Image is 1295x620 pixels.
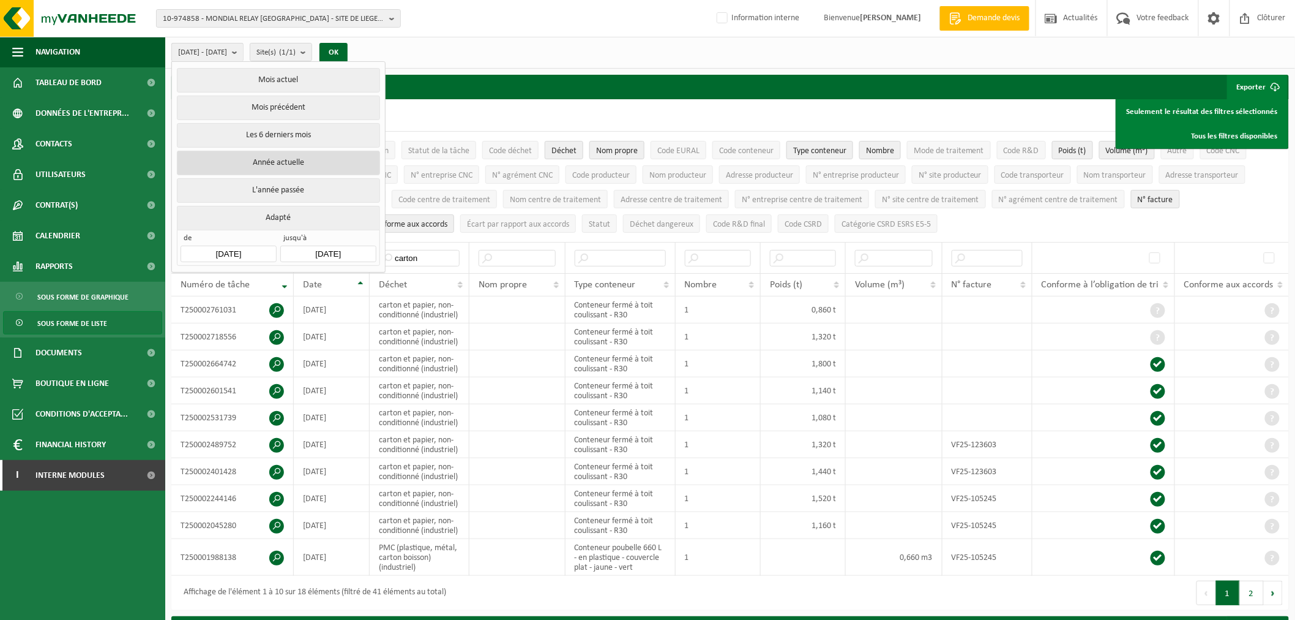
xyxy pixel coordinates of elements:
[676,458,761,485] td: 1
[999,195,1118,205] span: N° agrément centre de traitement
[401,141,476,159] button: Statut de la tâcheStatut de la tâche: Activate to sort
[37,285,129,309] span: Sous forme de graphique
[761,297,846,323] td: 0,860 t
[1118,124,1287,148] a: Tous les filtres disponibles
[1077,165,1153,184] button: Nom transporteurNom transporteur: Activate to sort
[813,171,899,180] span: N° entreprise producteur
[171,377,294,404] td: T250002601541
[859,141,901,159] button: NombreNombre: Activate to sort
[712,141,780,159] button: Code conteneurCode conteneur: Activate to sort
[171,350,294,377] td: T250002664742
[370,377,469,404] td: carton et papier, non-conditionné (industriel)
[1159,165,1245,184] button: Adresse transporteurAdresse transporteur: Activate to sort
[35,399,128,429] span: Conditions d'accepta...
[770,280,802,290] span: Poids (t)
[761,323,846,350] td: 1,320 t
[177,123,379,148] button: Les 6 derniers mois
[35,429,106,460] span: Financial History
[1138,195,1173,205] span: N° facture
[371,220,447,229] span: Conforme aux accords
[676,431,761,458] td: 1
[1001,171,1064,180] span: Code transporteur
[761,404,846,431] td: 1,080 t
[565,165,636,184] button: Code producteurCode producteur: Activate to sort
[37,312,107,335] span: Sous forme de liste
[676,539,761,576] td: 1
[294,404,370,431] td: [DATE]
[866,146,894,156] span: Nombre
[370,512,469,539] td: carton et papier, non-conditionné (industriel)
[676,323,761,350] td: 1
[1084,171,1146,180] span: Nom transporteur
[294,512,370,539] td: [DATE]
[1004,146,1039,156] span: Code R&D
[365,214,454,233] button: Conforme aux accords : Activate to sort
[485,165,559,184] button: N° agrément CNCN° agrément CNC: Activate to sort
[177,178,379,203] button: L'année passée
[1227,75,1288,99] button: Exporter
[35,190,78,221] span: Contrat(s)
[294,539,370,576] td: [DATE]
[565,512,676,539] td: Conteneur fermé à toit coulissant - R30
[12,460,23,491] span: I
[294,350,370,377] td: [DATE]
[761,485,846,512] td: 1,520 t
[643,165,713,184] button: Nom producteurNom producteur: Activate to sort
[370,297,469,323] td: carton et papier, non-conditionné (industriel)
[1168,146,1187,156] span: Autre
[171,323,294,350] td: T250002718556
[855,280,905,290] span: Volume (m³)
[35,460,105,491] span: Interne modules
[907,141,991,159] button: Mode de traitementMode de traitement: Activate to sort
[651,141,706,159] button: Code EURALCode EURAL: Activate to sort
[914,146,984,156] span: Mode de traitement
[467,220,569,229] span: Écart par rapport aux accords
[846,539,942,576] td: 0,660 m3
[177,206,379,230] button: Adapté
[565,404,676,431] td: Conteneur fermé à toit coulissant - R30
[676,485,761,512] td: 1
[294,485,370,512] td: [DATE]
[761,458,846,485] td: 1,440 t
[942,539,1032,576] td: VF25-105245
[882,195,979,205] span: N° site centre de traitement
[171,539,294,576] td: T250001988138
[1059,146,1086,156] span: Poids (t)
[575,280,636,290] span: Type conteneur
[370,485,469,512] td: carton et papier, non-conditionné (industriel)
[565,431,676,458] td: Conteneur fermé à toit coulissant - R30
[171,431,294,458] td: T250002489752
[713,220,765,229] span: Code R&D final
[842,220,931,229] span: Catégorie CSRD ESRS E5-5
[35,37,80,67] span: Navigation
[875,190,986,208] button: N° site centre de traitementN° site centre de traitement: Activate to sort
[503,190,608,208] button: Nom centre de traitementNom centre de traitement: Activate to sort
[171,404,294,431] td: T250002531739
[965,12,1023,25] span: Demande devis
[3,311,162,335] a: Sous forme de liste
[370,404,469,431] td: carton et papier, non-conditionné (industriel)
[303,280,322,290] span: Date
[35,159,86,190] span: Utilisateurs
[621,195,722,205] span: Adresse centre de traitement
[177,96,379,120] button: Mois précédent
[250,43,312,61] button: Site(s)(1/1)
[35,129,72,159] span: Contacts
[719,146,774,156] span: Code conteneur
[411,171,472,180] span: N° entreprise CNC
[370,431,469,458] td: carton et papier, non-conditionné (industriel)
[614,190,729,208] button: Adresse centre de traitementAdresse centre de traitement: Activate to sort
[1161,141,1194,159] button: AutreAutre: Activate to sort
[726,171,793,180] span: Adresse producteur
[370,350,469,377] td: carton et papier, non-conditionné (industriel)
[952,280,992,290] span: N° facture
[279,48,296,56] count: (1/1)
[565,297,676,323] td: Conteneur fermé à toit coulissant - R30
[706,214,772,233] button: Code R&D finalCode R&amp;D final: Activate to sort
[761,431,846,458] td: 1,320 t
[280,233,376,246] span: jusqu'à
[3,285,162,308] a: Sous forme de graphique
[35,338,82,368] span: Documents
[545,141,583,159] button: DéchetDéchet: Activate to sort
[1106,146,1148,156] span: Volume (m³)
